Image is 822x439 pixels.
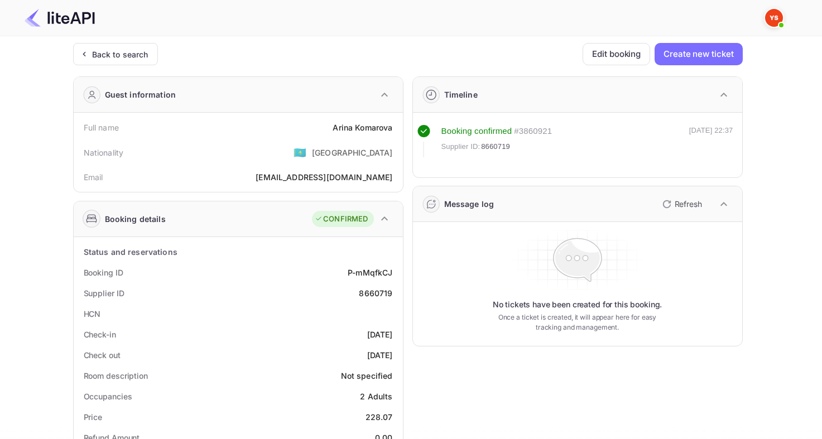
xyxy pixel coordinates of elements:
[360,390,392,402] div: 2 Adults
[441,141,480,152] span: Supplier ID:
[765,9,783,27] img: Yandex Support
[84,287,124,299] div: Supplier ID
[481,141,510,152] span: 8660719
[256,171,392,183] div: [EMAIL_ADDRESS][DOMAIN_NAME]
[689,125,733,157] div: [DATE] 22:37
[84,411,103,423] div: Price
[367,349,393,361] div: [DATE]
[105,213,166,225] div: Booking details
[312,147,393,158] div: [GEOGRAPHIC_DATA]
[444,89,478,100] div: Timeline
[514,125,552,138] div: # 3860921
[84,329,116,340] div: Check-in
[84,308,101,320] div: HCN
[25,9,95,27] img: LiteAPI Logo
[348,267,392,278] div: P-mMqfkCJ
[493,299,662,310] p: No tickets have been created for this booking.
[333,122,392,133] div: Arina Komarova
[92,49,148,60] div: Back to search
[105,89,176,100] div: Guest information
[366,411,393,423] div: 228.07
[84,147,124,158] div: Nationality
[655,43,742,65] button: Create new ticket
[444,198,494,210] div: Message log
[656,195,706,213] button: Refresh
[441,125,512,138] div: Booking confirmed
[675,198,702,210] p: Refresh
[84,171,103,183] div: Email
[583,43,650,65] button: Edit booking
[341,370,393,382] div: Not specified
[84,122,119,133] div: Full name
[367,329,393,340] div: [DATE]
[315,214,368,225] div: CONFIRMED
[359,287,392,299] div: 8660719
[84,370,148,382] div: Room description
[84,349,121,361] div: Check out
[84,267,123,278] div: Booking ID
[84,390,132,402] div: Occupancies
[294,142,306,162] span: United States
[489,312,666,332] p: Once a ticket is created, it will appear here for easy tracking and management.
[84,246,177,258] div: Status and reservations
